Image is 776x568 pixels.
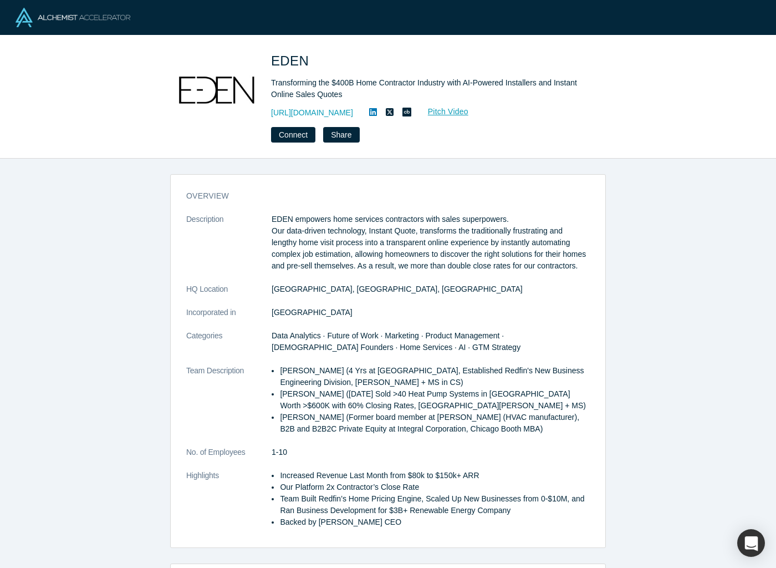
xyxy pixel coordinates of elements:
[272,214,590,272] p: EDEN empowers home services contractors with sales superpowers. Our data-driven technology, Insta...
[280,365,590,388] li: [PERSON_NAME] (4 Yrs at [GEOGRAPHIC_DATA], Established Redfin's New Business Engineering Division...
[272,447,590,458] dd: 1-10
[280,388,590,412] li: [PERSON_NAME] ([DATE] Sold >40 Heat Pump Systems in [GEOGRAPHIC_DATA] Worth >$600K with 60% Closi...
[271,107,353,119] a: [URL][DOMAIN_NAME]
[186,190,574,202] h3: overview
[323,127,359,143] button: Share
[272,283,590,295] dd: [GEOGRAPHIC_DATA], [GEOGRAPHIC_DATA], [GEOGRAPHIC_DATA]
[271,77,581,100] div: Transforming the $400B Home Contractor Industry with AI-Powered Installers and Instant Online Sal...
[186,365,272,447] dt: Team Description
[186,307,272,330] dt: Incorporated in
[186,330,272,365] dt: Categories
[186,447,272,470] dt: No. of Employees
[272,307,590,318] dd: [GEOGRAPHIC_DATA]
[280,493,590,516] li: Team Built Redfin’s Home Pricing Engine, Scaled Up New Businesses from 0-$10M, and Ran Business D...
[271,53,313,68] span: EDEN
[16,8,130,27] img: Alchemist Logo
[280,412,590,435] li: [PERSON_NAME] (Former board member at [PERSON_NAME] (HVAC manufacturer), B2B and B2B2C Private Eq...
[186,283,272,307] dt: HQ Location
[186,470,272,540] dt: Highlights
[272,331,520,352] span: Data Analytics · Future of Work · Marketing · Product Management · [DEMOGRAPHIC_DATA] Founders · ...
[186,214,272,283] dt: Description
[280,470,590,481] li: Increased Revenue Last Month from $80k to $150k+ ARR
[280,516,590,528] li: Backed by [PERSON_NAME] CEO
[178,51,256,129] img: EDEN's Logo
[280,481,590,493] li: Our Platform 2x Contractor’s Close Rate
[271,127,315,143] button: Connect
[416,105,469,118] a: Pitch Video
